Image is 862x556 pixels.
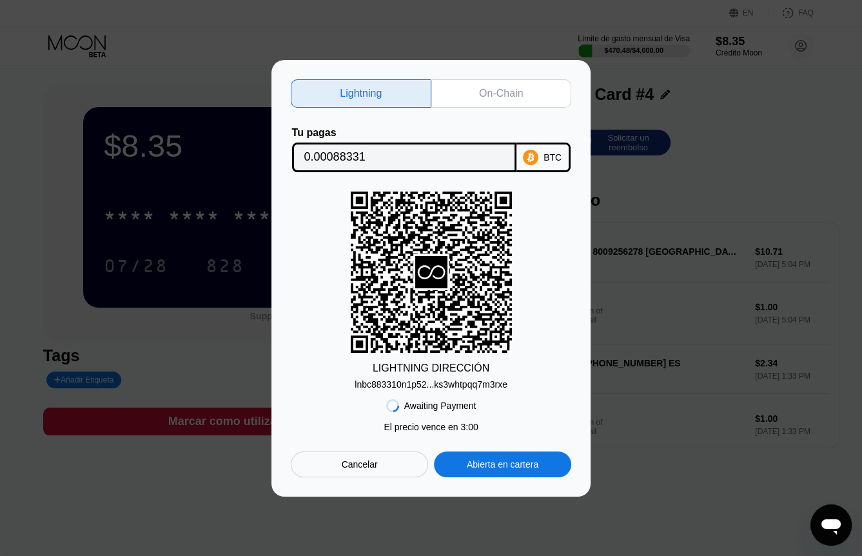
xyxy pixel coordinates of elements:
[373,362,489,374] div: LIGHTNING DIRECCIÓN
[434,452,571,477] div: Abierta en cartera
[431,79,572,108] div: On-Chain
[340,87,382,100] div: Lightning
[384,422,478,432] div: El precio vence en
[544,152,562,163] div: BTC
[404,401,476,411] div: Awaiting Payment
[291,452,428,477] div: Cancelar
[479,87,523,100] div: On-Chain
[460,422,478,432] span: 3 : 00
[291,79,431,108] div: Lightning
[292,127,516,139] div: Tu pagas
[342,459,378,470] div: Cancelar
[291,127,571,172] div: Tu pagasBTC
[467,459,538,470] div: Abierta en cartera
[810,504,852,546] iframe: Botón para iniciar la ventana de mensajería, conversación en curso
[355,374,507,390] div: lnbc883310n1p52...ks3whtpqq7m3rxe
[355,379,507,390] div: lnbc883310n1p52...ks3whtpqq7m3rxe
